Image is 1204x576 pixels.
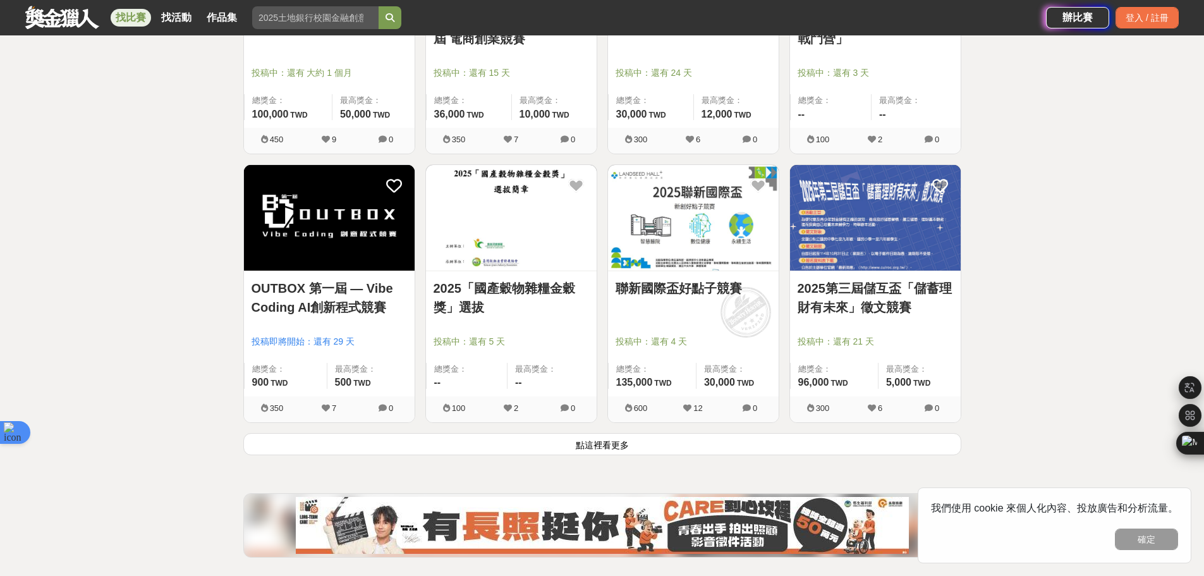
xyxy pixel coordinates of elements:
[434,377,441,388] span: --
[514,135,518,144] span: 7
[426,165,597,271] img: Cover Image
[753,403,757,413] span: 0
[931,503,1178,513] span: 我們使用 cookie 來個人化內容、投放廣告和分析流量。
[634,135,648,144] span: 300
[798,335,953,348] span: 投稿中：還有 21 天
[704,377,735,388] span: 30,000
[704,363,771,376] span: 最高獎金：
[608,165,779,271] img: Cover Image
[252,377,269,388] span: 900
[373,111,390,119] span: TWD
[271,379,288,388] span: TWD
[111,9,151,27] a: 找比賽
[935,135,939,144] span: 0
[244,165,415,271] img: Cover Image
[434,109,465,119] span: 36,000
[202,9,242,27] a: 作品集
[353,379,370,388] span: TWD
[798,66,953,80] span: 投稿中：還有 3 天
[515,363,589,376] span: 最高獎金：
[452,403,466,413] span: 100
[332,403,336,413] span: 7
[571,403,575,413] span: 0
[1046,7,1109,28] a: 辦比賽
[886,363,953,376] span: 最高獎金：
[816,135,830,144] span: 100
[798,94,864,107] span: 總獎金：
[340,94,407,107] span: 最高獎金：
[648,111,666,119] span: TWD
[434,94,504,107] span: 總獎金：
[879,94,953,107] span: 最高獎金：
[616,363,688,376] span: 總獎金：
[571,135,575,144] span: 0
[243,433,961,455] button: 點這裡看更多
[332,135,336,144] span: 9
[270,403,284,413] span: 350
[696,135,700,144] span: 6
[156,9,197,27] a: 找活動
[693,403,702,413] span: 12
[515,377,522,388] span: --
[616,66,771,80] span: 投稿中：還有 24 天
[389,135,393,144] span: 0
[296,497,909,554] img: 0454c82e-88f2-4dcc-9ff1-cb041c249df3.jpg
[886,377,911,388] span: 5,000
[514,403,518,413] span: 2
[552,111,569,119] span: TWD
[702,94,771,107] span: 最高獎金：
[252,279,407,317] a: OUTBOX 第一屆 — Vibe Coding AI創新程式競賽
[389,403,393,413] span: 0
[798,279,953,317] a: 2025第三屆儲互盃「儲蓄理財有未來」徵文競賽
[879,109,886,119] span: --
[798,377,829,388] span: 96,000
[252,94,324,107] span: 總獎金：
[616,335,771,348] span: 投稿中：還有 4 天
[452,135,466,144] span: 350
[798,109,805,119] span: --
[798,363,870,376] span: 總獎金：
[520,109,550,119] span: 10,000
[270,135,284,144] span: 450
[340,109,371,119] span: 50,000
[434,279,589,317] a: 2025「國產穀物雜糧金穀獎」選拔
[737,379,754,388] span: TWD
[878,403,882,413] span: 6
[816,403,830,413] span: 300
[252,109,289,119] span: 100,000
[830,379,848,388] span: TWD
[616,94,686,107] span: 總獎金：
[434,335,589,348] span: 投稿中：還有 5 天
[252,6,379,29] input: 2025土地銀行校園金融創意挑戰賽：從你出發 開啟智慧金融新頁
[520,94,589,107] span: 最高獎金：
[654,379,671,388] span: TWD
[290,111,307,119] span: TWD
[616,279,771,298] a: 聯新國際盃好點子競賽
[335,363,407,376] span: 最高獎金：
[634,403,648,413] span: 600
[434,363,500,376] span: 總獎金：
[335,377,352,388] span: 500
[753,135,757,144] span: 0
[252,363,319,376] span: 總獎金：
[466,111,483,119] span: TWD
[734,111,751,119] span: TWD
[702,109,733,119] span: 12,000
[878,135,882,144] span: 2
[1115,529,1178,550] button: 確定
[913,379,930,388] span: TWD
[616,377,653,388] span: 135,000
[252,335,407,348] span: 投稿即將開始：還有 29 天
[616,109,647,119] span: 30,000
[252,66,407,80] span: 投稿中：還有 大約 1 個月
[1116,7,1179,28] div: 登入 / 註冊
[935,403,939,413] span: 0
[434,66,589,80] span: 投稿中：還有 15 天
[790,165,961,271] img: Cover Image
